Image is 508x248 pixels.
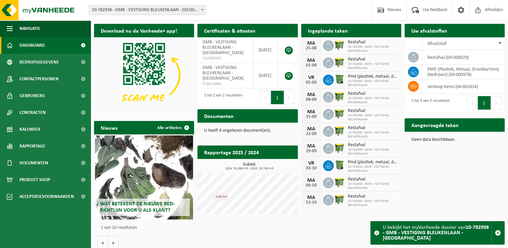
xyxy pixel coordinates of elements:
button: 1 [271,91,284,104]
span: 10-782938 - GMB - VESTIGING BLEUKENLAAN [348,96,398,105]
span: Afvalstof [427,41,447,46]
span: Pmd (plastiek, metaal, drankkartons) (bedrijven) [348,74,398,79]
span: Bedrijfsgegevens [19,54,59,71]
span: Navigatie [19,20,40,37]
a: Wat betekent de nieuwe RED-richtlijn voor u als klant? [95,135,193,219]
span: Rapportage [19,138,45,155]
td: PMD (Plastiek, Metaal, Drankkartons) (bedrijven) (04-000978) [422,65,505,79]
span: 10-782938 - GMB - VESTIGING BLEUKENLAAN [348,199,398,207]
span: 2024: 50,980 m3 - 2025: 33,740 m3 [201,167,297,170]
span: Restafval [348,125,398,131]
div: 29-09 [305,149,318,154]
div: MA [305,126,318,132]
img: Download de VHEPlus App [94,37,194,113]
div: MA [305,92,318,97]
h2: Download nu de Vanheede+ app! [94,24,184,37]
span: Product Shop [19,171,50,188]
span: Restafval [348,142,398,148]
span: Restafval [348,91,398,96]
span: Wat betekent de nieuwe RED-richtlijn voor u als klant? [100,201,175,213]
div: VR [305,75,318,80]
span: Restafval [348,177,398,182]
span: VLA615046 [202,81,248,87]
img: WB-1100-HPE-GN-50 [334,108,345,119]
td: [DATE] [253,37,278,63]
img: WB-1100-HPE-GN-50 [334,125,345,136]
span: 10-782938 - GMB - VESTIGING BLEUKENLAAN - TURNHOUT [89,5,206,15]
span: 10-782938 - GMB - VESTIGING BLEUKENLAAN [348,45,398,53]
div: 1 tot 3 van 3 resultaten [408,95,450,110]
div: U bekijkt het myVanheede dossier van [383,221,491,244]
span: Restafval [348,57,398,62]
span: 10-782938 - GMB - VESTIGING BLEUKENLAAN [348,114,398,122]
button: 1 [478,96,491,110]
span: Documenten [19,155,48,171]
button: Next [491,96,501,110]
div: 15-09 [305,115,318,119]
h2: Ingeplande taken [301,24,355,37]
img: WB-1100-HPE-GN-50 [334,142,345,154]
div: 25-08 [305,46,318,51]
div: MA [305,58,318,63]
strong: 10-782938 - GMB - VESTIGING BLEUKENLAAN - [GEOGRAPHIC_DATA] [383,225,489,241]
span: VLA903505 [202,56,248,61]
span: 10-782938 - GMB - VESTIGING BLEUKENLAAN [348,165,398,173]
span: Pmd (plastiek, metaal, drankkartons) (bedrijven) [348,160,398,165]
span: 10-782938 - GMB - VESTIGING BLEUKENLAAN [348,182,398,190]
p: U heeft 6 ongelezen document(en). [204,128,291,133]
a: Bekijk rapportage [248,159,297,172]
img: WB-1100-HPE-GN-50 [334,56,345,68]
h2: Documenten [197,109,240,122]
div: 4,40 m3 [214,193,229,201]
div: 13-10 [305,200,318,205]
span: Dashboard [19,37,45,54]
img: WB-1100-HPE-GN-50 [334,39,345,51]
td: restafval (04-000029) [422,50,505,65]
span: Restafval [348,40,398,45]
div: VR [305,161,318,166]
span: Restafval [348,108,398,114]
div: MA [305,143,318,149]
div: 03-10 [305,166,318,171]
h2: Certificaten & attesten [197,24,262,37]
h2: Uw afvalstoffen [405,24,454,37]
div: 22-09 [305,132,318,136]
span: GMB - VESTIGING BLEUKENLAAN - [GEOGRAPHIC_DATA] [202,65,243,81]
div: MA [305,178,318,183]
div: 05-09 [305,80,318,85]
span: Acceptatievoorwaarden [19,188,74,205]
button: Previous [467,96,478,110]
span: 10-782938 - GMB - VESTIGING BLEUKENLAAN [348,131,398,139]
button: Next [284,91,294,104]
img: WB-1100-HPE-GN-50 [334,176,345,188]
img: WB-1100-HPE-GN-50 [334,194,345,205]
span: GMB - VESTIGING BLEUKENLAAN - [GEOGRAPHIC_DATA] [202,40,243,55]
div: MA [305,195,318,200]
a: Alle artikelen [152,121,193,134]
div: MA [305,109,318,115]
h2: Aangevraagde taken [405,118,465,131]
span: Gebruikers [19,87,45,104]
span: 10-782938 - GMB - VESTIGING BLEUKENLAAN [348,62,398,70]
p: 1 van 10 resultaten [101,225,191,230]
div: 06-10 [305,183,318,188]
div: 08-09 [305,97,318,102]
td: [DATE] [253,63,278,88]
div: 1 tot 2 van 2 resultaten [201,90,242,105]
span: 10-782938 - GMB - VESTIGING BLEUKENLAAN [348,79,398,87]
h2: Nieuws [94,121,124,134]
span: Contracten [19,104,46,121]
div: 01-09 [305,63,318,68]
h3: Kubiek [201,162,297,170]
p: Geen data beschikbaar. [411,137,498,142]
img: WB-1100-HPE-GN-50 [334,91,345,102]
div: MA [305,41,318,46]
span: Restafval [348,194,398,199]
td: verkoop items (04-001834) [422,79,505,94]
button: Previous [260,91,271,104]
span: Kalender [19,121,40,138]
img: WB-0370-HPE-GN-50 [334,159,345,171]
img: WB-0370-HPE-GN-50 [334,74,345,85]
span: Contactpersonen [19,71,58,87]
